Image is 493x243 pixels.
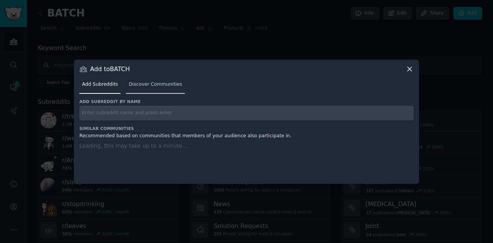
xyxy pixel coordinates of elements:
[79,99,414,104] h3: Add subreddit by name
[90,65,130,73] h3: Add to BATCH
[82,81,118,88] span: Add Subreddits
[79,133,414,140] div: Recommended based on communities that members of your audience also participate in.
[79,126,414,131] h3: Similar Communities
[129,81,182,88] span: Discover Communities
[79,106,414,121] input: Enter subreddit name and press enter
[126,78,184,94] a: Discover Communities
[79,142,414,174] div: Loading, this may take up to a minute...
[79,78,121,94] a: Add Subreddits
